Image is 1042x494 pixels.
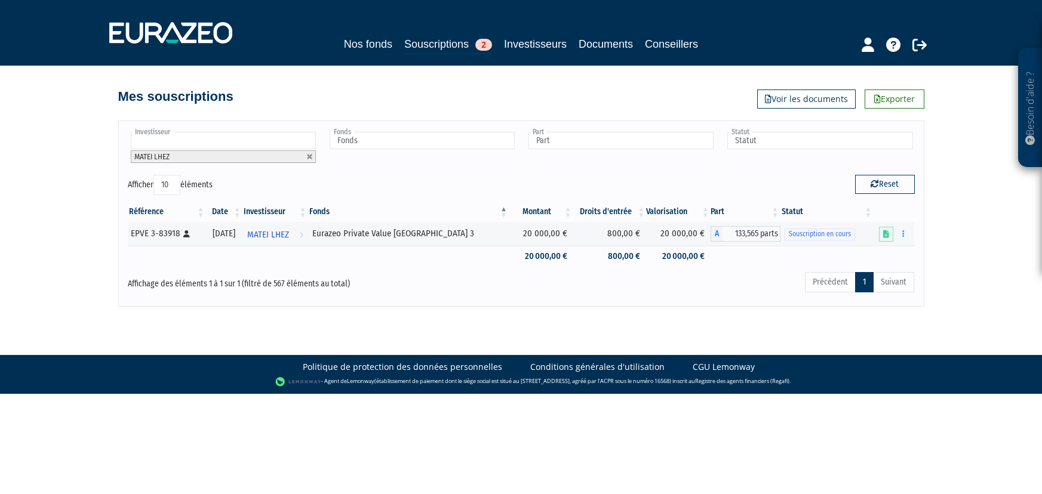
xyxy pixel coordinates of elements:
div: Affichage des éléments 1 à 1 sur 1 (filtré de 567 éléments au total) [128,271,445,290]
div: A - Eurazeo Private Value Europe 3 [711,226,780,242]
span: A [711,226,723,242]
i: [Français] Personne physique [183,230,190,237]
a: Politique de protection des données personnelles [303,361,502,373]
a: Lemonway [347,377,374,385]
td: 20 000,00 € [509,222,573,246]
a: Conditions générales d'utilisation [530,361,665,373]
div: - Agent de (établissement de paiement dont le siège social est situé au [STREET_ADDRESS], agréé p... [12,376,1030,388]
span: 133,565 parts [723,226,780,242]
span: MATEI LHEZ [247,224,289,246]
p: Besoin d'aide ? [1023,54,1037,162]
span: Souscription en cours [785,229,855,240]
select: Afficheréléments [153,175,180,195]
a: Voir les documents [757,89,856,109]
img: 1732889491-logotype_eurazeo_blanc_rvb.png [109,22,232,44]
th: Date: activer pour trier la colonne par ordre croissant [206,202,242,222]
span: MATEI LHEZ [134,152,170,161]
a: Investisseurs [504,36,567,53]
th: Fonds: activer pour trier la colonne par ordre d&eacute;croissant [308,202,509,222]
td: 800,00 € [573,222,647,246]
button: Reset [855,175,915,194]
td: 20 000,00 € [509,246,573,267]
td: 20 000,00 € [646,246,710,267]
td: 800,00 € [573,246,647,267]
a: MATEI LHEZ [242,222,308,246]
img: logo-lemonway.png [275,376,321,388]
h4: Mes souscriptions [118,89,233,104]
label: Afficher éléments [128,175,213,195]
a: Souscriptions2 [404,36,492,54]
span: 2 [475,39,492,51]
a: Registre des agents financiers (Regafi) [695,377,789,385]
a: Conseillers [645,36,698,53]
td: 20 000,00 € [646,222,710,246]
th: Part: activer pour trier la colonne par ordre croissant [711,202,780,222]
div: Eurazeo Private Value [GEOGRAPHIC_DATA] 3 [312,227,505,240]
th: Investisseur: activer pour trier la colonne par ordre croissant [242,202,308,222]
div: EPVE 3-83918 [131,227,202,240]
a: 1 [855,272,874,292]
a: Nos fonds [344,36,392,53]
a: CGU Lemonway [693,361,755,373]
th: Droits d'entrée: activer pour trier la colonne par ordre croissant [573,202,647,222]
i: Voir l'investisseur [299,224,303,246]
a: Exporter [865,89,924,109]
a: Documents [579,36,633,53]
th: Montant: activer pour trier la colonne par ordre croissant [509,202,573,222]
div: [DATE] [210,227,238,240]
th: Statut : activer pour trier la colonne par ordre croissant [780,202,874,222]
th: Valorisation: activer pour trier la colonne par ordre croissant [646,202,710,222]
th: Référence : activer pour trier la colonne par ordre croissant [128,202,206,222]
